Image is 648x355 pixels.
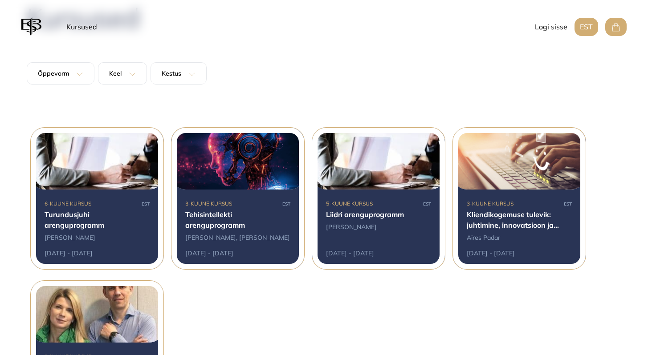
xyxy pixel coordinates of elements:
[575,18,598,36] button: EST
[171,127,305,270] a: Futuristlik tehisintellekti robot – AI ja kõrgtehnoloogia kujutis3-kuune kursusESTTehisintellekti...
[21,16,41,37] img: EBS logo
[312,127,445,270] a: Liidri arenguprogramm5-kuune kursusESTLiidri arenguprogramm[PERSON_NAME][DATE] - [DATE]
[63,18,101,36] a: Kursused
[535,18,567,36] button: Logi sisse
[162,70,181,77] span: Kestus
[30,127,164,270] a: Liidri arenguprogramm6-kuune kursusESTTurundusjuhi arenguprogramm[PERSON_NAME][DATE] - [DATE]
[38,70,69,77] span: Õppevorm
[27,62,94,85] button: Õppevorm
[452,127,586,270] a: Pildil on käed klaviatuuril koos kliendirahulolu nägude ja viietärnihinnangutega, sümboliseerides...
[109,70,122,77] span: Keel
[98,62,147,85] button: Keel
[151,62,207,85] button: Kestus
